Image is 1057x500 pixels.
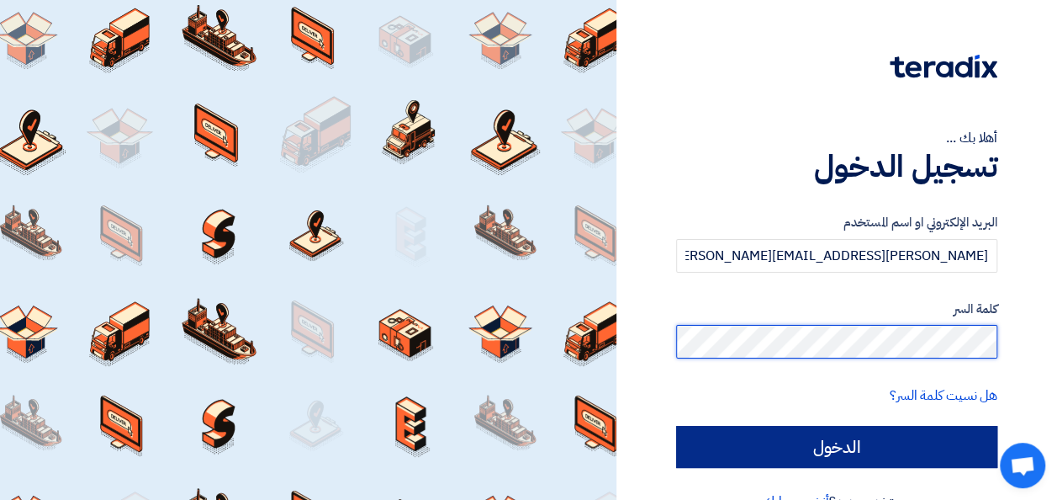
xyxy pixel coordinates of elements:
[890,55,997,78] img: Teradix logo
[1000,443,1045,488] div: Open chat
[676,128,997,148] div: أهلا بك ...
[676,300,997,319] label: كلمة السر
[890,386,997,406] a: هل نسيت كلمة السر؟
[676,426,997,468] input: الدخول
[676,213,997,232] label: البريد الإلكتروني او اسم المستخدم
[676,239,997,273] input: أدخل بريد العمل الإلكتروني او اسم المستخدم الخاص بك ...
[676,148,997,185] h1: تسجيل الدخول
